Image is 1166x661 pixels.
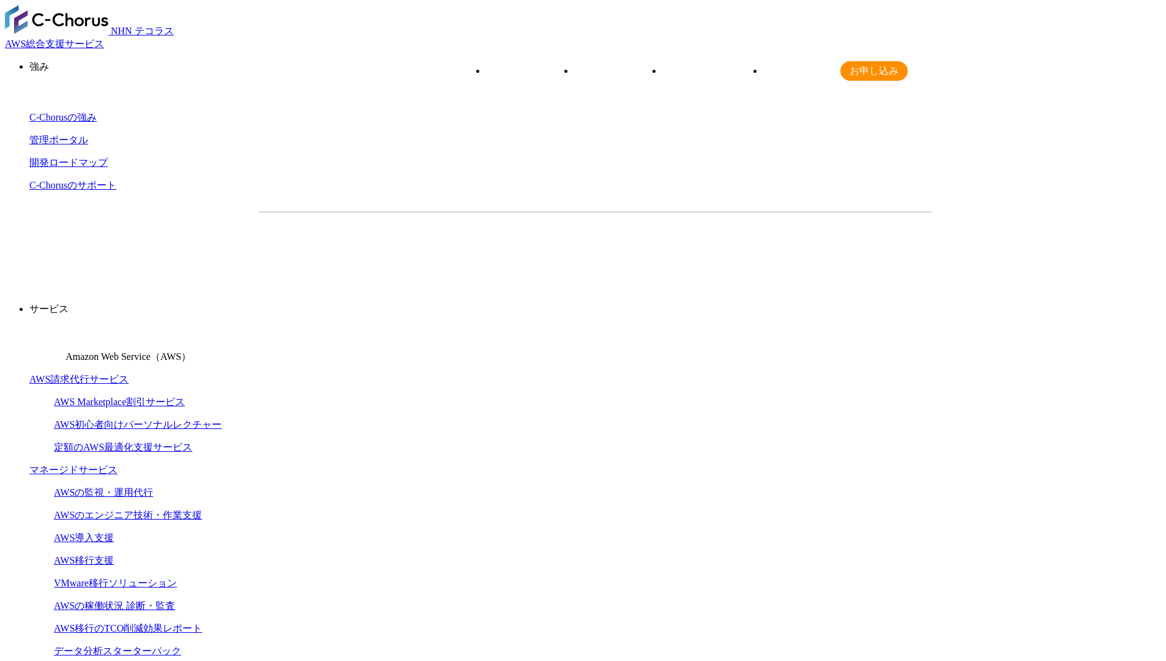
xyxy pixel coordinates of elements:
[662,65,743,76] a: 請求代行 導入事例
[840,65,908,78] span: お申し込み
[54,442,192,452] a: 定額のAWS最適化支援サービス
[29,374,129,384] a: AWS請求代行サービス
[5,5,108,34] img: AWS総合支援サービス C-Chorus
[29,465,118,475] a: マネージドサービス
[779,245,788,250] img: 矢印
[574,65,643,76] a: 特長・メリット
[569,245,579,250] img: 矢印
[29,326,64,360] img: Amazon Web Service（AWS）
[486,65,555,76] a: 請求代行プラン
[29,303,1161,316] p: サービス
[54,487,153,498] a: AWSの監視・運用代行
[54,600,175,611] a: AWSの稼働状況 診断・監査
[54,397,185,407] a: AWS Marketplace割引サービス
[54,623,202,633] a: AWS移行のTCO削減効果レポート
[54,578,177,588] a: VMware移行ソリューション
[602,232,799,263] a: まずは相談する
[54,532,114,543] a: AWS導入支援
[54,510,202,520] a: AWSのエンジニア技術・作業支援
[54,419,222,430] a: AWS初心者向けパーソナルレクチャー
[54,555,114,566] a: AWS移行支援
[763,65,822,76] a: よくある質問
[54,646,181,656] a: データ分析スターターパック
[392,232,589,263] a: 資料を請求する
[840,61,908,81] a: お申し込み
[5,26,174,49] a: AWS総合支援サービス C-Chorus NHN テコラスAWS総合支援サービス
[29,157,108,168] a: 開発ロードマップ
[29,112,97,122] a: C-Chorusの強み
[29,135,88,145] a: 管理ポータル
[29,180,116,190] a: C-Chorusのサポート
[29,61,1161,73] p: 強み
[65,351,191,362] span: Amazon Web Service（AWS）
